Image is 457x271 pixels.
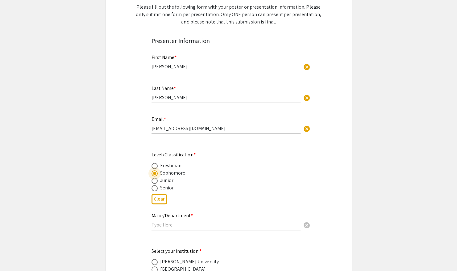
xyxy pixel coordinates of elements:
[160,177,174,184] div: Junior
[152,94,301,101] input: Type Here
[160,162,182,169] div: Freshman
[152,36,306,45] div: Presenter Information
[301,91,313,104] button: Clear
[303,222,310,229] span: cancel
[301,218,313,231] button: Clear
[152,151,196,158] mat-label: Level/Classification
[152,222,301,228] input: Type Here
[303,63,310,71] span: cancel
[5,243,26,266] iframe: Chat
[303,125,310,133] span: cancel
[152,248,202,254] mat-label: Select your institution:
[160,169,185,177] div: Sophomore
[152,63,301,70] input: Type Here
[303,94,310,102] span: cancel
[152,194,167,204] button: Clear
[152,54,177,61] mat-label: First Name
[160,258,219,265] div: [PERSON_NAME] University
[301,61,313,73] button: Clear
[152,212,193,219] mat-label: Major/Department
[152,116,166,122] mat-label: Email
[152,85,176,91] mat-label: Last Name
[301,122,313,134] button: Clear
[135,3,322,26] div: Please fill out the following form with your poster or presentation information. Please only subm...
[152,125,301,132] input: Type Here
[160,184,174,192] div: Senior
